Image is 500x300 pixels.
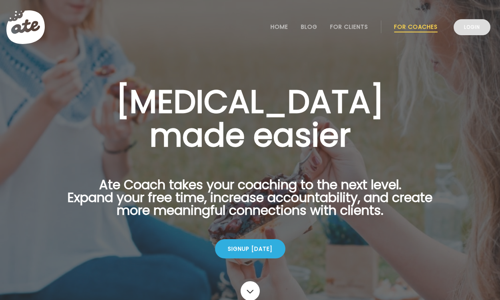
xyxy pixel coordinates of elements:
[394,24,438,30] a: For Coaches
[271,24,288,30] a: Home
[301,24,317,30] a: Blog
[454,19,490,35] a: Login
[330,24,368,30] a: For Clients
[55,178,445,226] p: Ate Coach takes your coaching to the next level. Expand your free time, increase accountability, ...
[215,239,285,258] div: Signup [DATE]
[55,85,445,152] h1: [MEDICAL_DATA] made easier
